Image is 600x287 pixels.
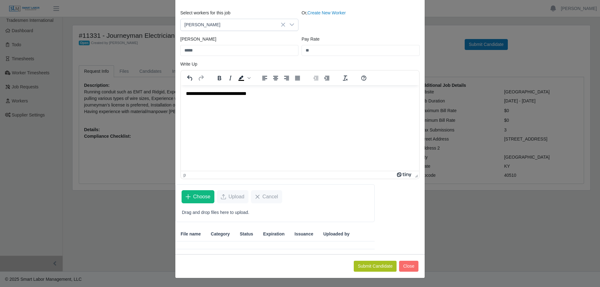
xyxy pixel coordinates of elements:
span: Choose [193,193,210,200]
div: Background color Black [236,74,252,82]
label: Pay Rate [302,36,320,42]
button: Submit Candidate [354,261,397,272]
button: Close [399,261,418,272]
span: aaron ramey [181,19,286,31]
div: Or, [300,10,421,31]
button: Align left [259,74,270,82]
a: Powered by Tiny [397,172,412,177]
span: Status [240,231,253,237]
button: Choose [182,190,214,203]
button: Undo [185,74,195,82]
span: Category [211,231,230,237]
button: Increase indent [322,74,332,82]
label: Write Up [180,61,197,67]
button: Justify [292,74,303,82]
button: Upload [217,190,248,203]
button: Align center [270,74,281,82]
iframe: Rich Text Area [181,85,419,171]
label: [PERSON_NAME] [180,36,216,42]
span: Issuance [295,231,313,237]
button: Align right [281,74,292,82]
span: Expiration [263,231,284,237]
span: Cancel [262,193,278,200]
span: File name [181,231,201,237]
button: Decrease indent [311,74,321,82]
p: Drag and drop files here to upload. [182,209,368,216]
span: Upload [228,193,244,200]
button: Help [358,74,369,82]
div: p [183,172,186,177]
span: Uploaded by [323,231,349,237]
div: Press the Up and Down arrow keys to resize the editor. [412,171,419,179]
button: Bold [214,74,225,82]
button: Cancel [251,190,282,203]
button: Clear formatting [340,74,351,82]
button: Italic [225,74,236,82]
button: Redo [196,74,206,82]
